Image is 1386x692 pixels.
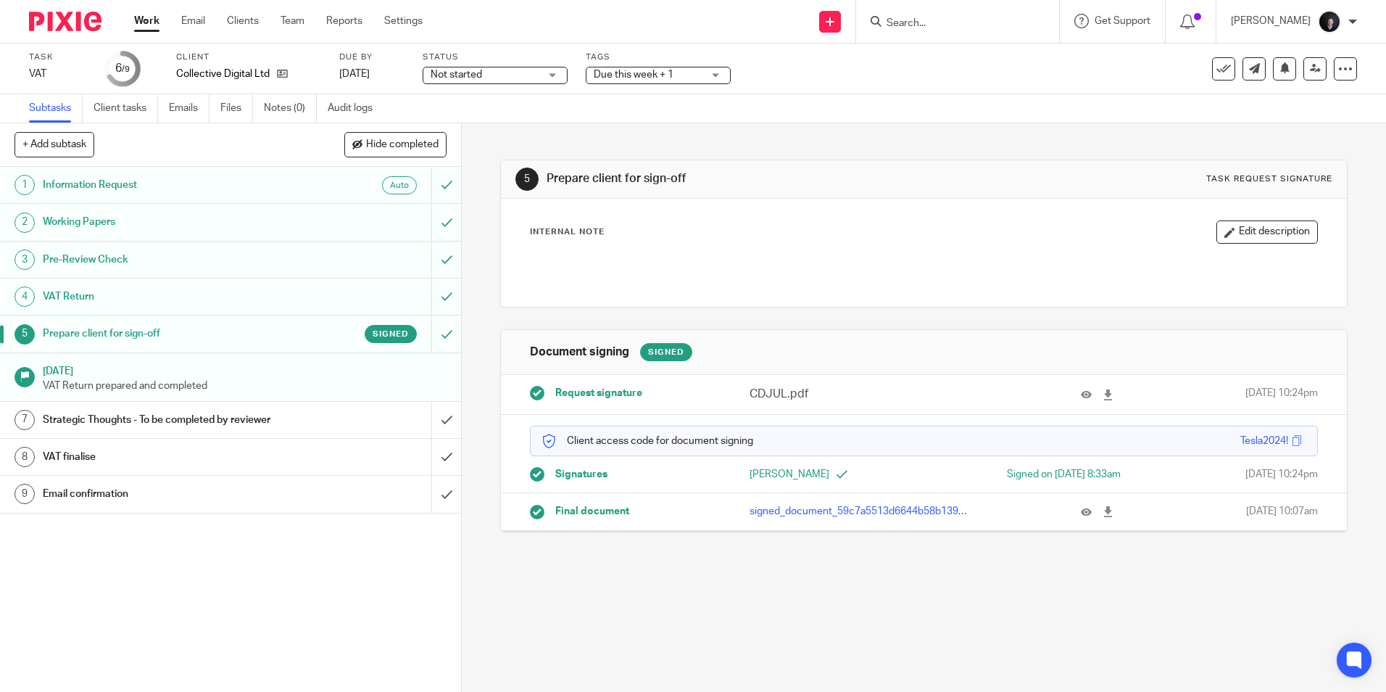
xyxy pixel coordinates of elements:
[541,434,753,448] p: Client access code for document signing
[122,65,130,73] small: /9
[384,14,423,28] a: Settings
[43,174,292,196] h1: Information Request
[14,213,35,233] div: 2
[326,14,362,28] a: Reports
[43,211,292,233] h1: Working Papers
[423,52,568,63] label: Status
[169,94,209,123] a: Emails
[43,249,292,271] h1: Pre-Review Check
[555,386,642,400] span: Request signature
[1246,504,1318,519] span: [DATE] 10:07am
[1245,467,1318,482] span: [DATE] 10:24pm
[515,168,539,191] div: 5
[29,94,83,123] a: Subtasks
[14,447,35,467] div: 8
[530,226,605,238] p: Internal Note
[14,324,35,345] div: 5
[43,361,447,379] h1: [DATE]
[586,52,731,63] label: Tags
[530,345,629,360] h1: Document signing
[1095,16,1150,26] span: Get Support
[29,67,87,81] div: VAT
[431,70,482,80] span: Not started
[750,386,968,403] p: CDJUL.pdf
[555,467,607,482] span: Signatures
[14,175,35,195] div: 1
[264,94,317,123] a: Notes (0)
[328,94,383,123] a: Audit logs
[594,70,673,80] span: Due this week + 1
[382,176,417,194] div: Auto
[373,328,409,340] span: Signed
[227,14,259,28] a: Clients
[750,504,968,519] p: signed_document_59c7a5513d6644b58b139c607b5d40dd.pdf
[29,52,87,63] label: Task
[1206,173,1332,185] div: Task request signature
[14,132,94,157] button: + Add subtask
[14,287,35,307] div: 4
[339,69,370,79] span: [DATE]
[43,409,292,431] h1: Strategic Thoughts - To be completed by reviewer
[134,14,159,28] a: Work
[43,286,292,308] h1: VAT Return
[344,132,447,157] button: Hide completed
[1231,14,1311,28] p: [PERSON_NAME]
[1245,386,1318,403] span: [DATE] 10:24pm
[43,446,292,468] h1: VAT finalise
[1216,221,1318,244] button: Edit description
[181,14,205,28] a: Email
[94,94,158,123] a: Client tasks
[947,467,1121,482] div: Signed on [DATE] 8:33am
[750,467,924,482] p: [PERSON_NAME]
[176,52,321,63] label: Client
[281,14,304,28] a: Team
[29,12,101,31] img: Pixie
[43,379,447,393] p: VAT Return prepared and completed
[1240,434,1288,448] div: Tesla2024!
[339,52,404,63] label: Due by
[220,94,253,123] a: Files
[176,67,270,81] p: Collective Digital Ltd
[1318,10,1341,33] img: 455A2509.jpg
[43,483,292,505] h1: Email confirmation
[547,171,955,186] h1: Prepare client for sign-off
[14,484,35,504] div: 9
[43,323,292,345] h1: Prepare client for sign-off
[555,504,629,519] span: Final document
[885,17,1016,30] input: Search
[366,139,439,151] span: Hide completed
[640,343,692,361] div: Signed
[14,250,35,270] div: 3
[115,60,130,77] div: 6
[14,410,35,430] div: 7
